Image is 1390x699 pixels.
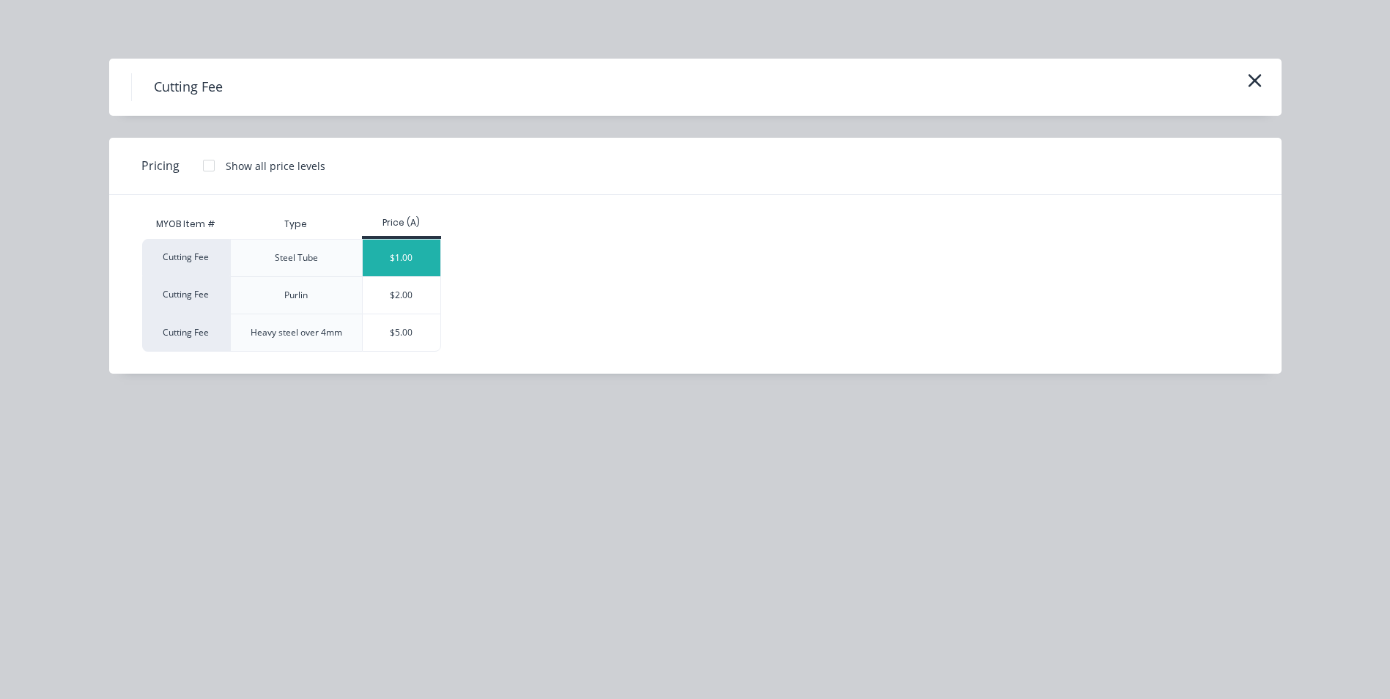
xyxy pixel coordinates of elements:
[142,239,230,276] div: Cutting Fee
[226,158,325,174] div: Show all price levels
[362,216,442,229] div: Price (A)
[363,240,441,276] div: $1.00
[251,326,342,339] div: Heavy steel over 4mm
[142,276,230,314] div: Cutting Fee
[363,277,441,314] div: $2.00
[141,157,180,174] span: Pricing
[363,314,441,351] div: $5.00
[142,210,230,239] div: MYOB Item #
[273,206,319,243] div: Type
[142,314,230,352] div: Cutting Fee
[284,289,308,302] div: Purlin
[131,73,245,101] h4: Cutting Fee
[275,251,318,265] div: Steel Tube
